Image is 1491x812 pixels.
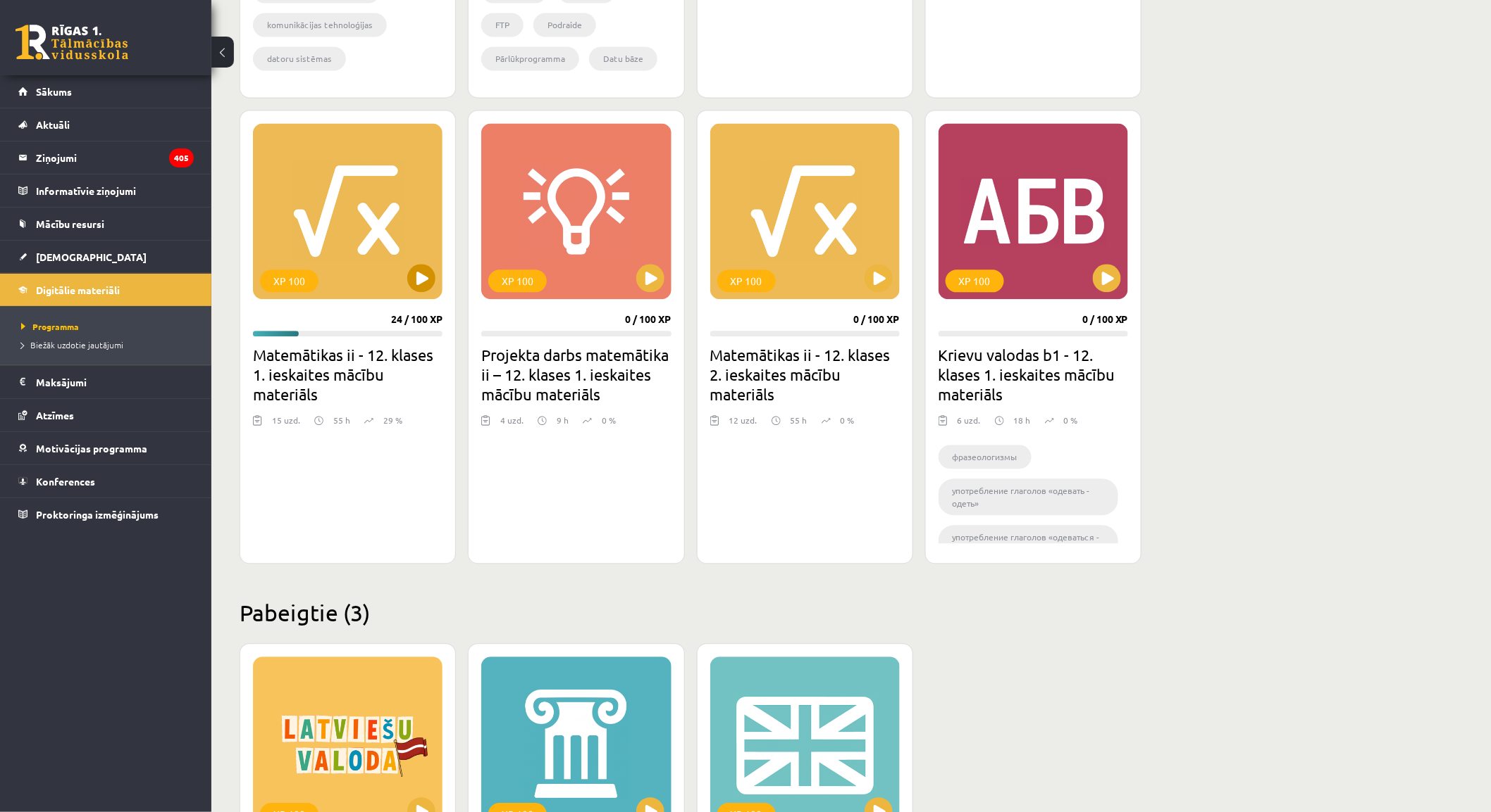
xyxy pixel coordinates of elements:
[717,269,776,292] div: XP 100
[169,148,194,167] i: 405
[18,465,194,497] a: Konferences
[21,338,197,351] a: Biežāk uzdotie jautājumi
[18,108,194,141] a: Aktuāli
[958,414,981,435] div: 6 uzd.
[21,320,197,333] a: Programma
[36,409,74,421] span: Atzīmes
[481,46,579,70] li: Pārlūkprogramma
[729,414,757,435] div: 12 uzd.
[260,269,318,292] div: XP 100
[589,46,657,70] li: Datu bāze
[36,250,147,263] span: [DEMOGRAPHIC_DATA]
[18,75,194,108] a: Sākums
[21,339,123,350] span: Biežāk uzdotie jautājumi
[21,321,79,332] span: Programma
[16,25,128,60] a: Rīgas 1. Tālmācības vidusskola
[939,478,1118,515] li: употребление глаголов «одевать - одеть»
[36,508,159,521] span: Proktoringa izmēģinājums
[939,445,1032,469] li: фразеологизмы
[18,274,194,306] a: Digitālie materiāli
[18,141,194,174] a: Ziņojumi405
[333,414,350,426] p: 55 h
[18,399,194,431] a: Atzīmes
[253,13,387,37] li: komunikācijas tehnoloģijas
[36,217,104,230] span: Mācību resursi
[841,414,855,426] p: 0 %
[36,175,194,207] legend: Informatīvie ziņojumi
[18,432,194,464] a: Motivācijas programma
[946,269,1004,292] div: XP 100
[1064,414,1078,426] p: 0 %
[36,118,70,131] span: Aktuāli
[481,13,524,37] li: FTP
[791,414,808,426] p: 55 h
[36,442,147,455] span: Motivācijas programma
[240,599,1142,626] h2: Pabeigtie (3)
[481,345,671,404] h2: Projekta darbs matemātika ii – 12. klases 1. ieskaites mācību materiāls
[602,414,616,426] p: 0 %
[533,13,596,37] li: Podraide
[488,269,547,292] div: XP 100
[18,208,194,240] a: Mācību resursi
[272,414,300,435] div: 15 uzd.
[939,525,1118,562] li: употребление глаголов «одеваться - одеться»
[18,498,194,531] a: Proktoringa izmēģinājums
[939,345,1128,404] h2: Krievu valodas b1 - 12. klases 1. ieskaites mācību materiāls
[36,284,120,296] span: Digitālie materiāli
[500,414,524,435] div: 4 uzd.
[253,46,346,70] li: datoru sistēmas
[18,175,194,207] a: Informatīvie ziņojumi
[36,85,72,98] span: Sākums
[383,414,402,426] p: 29 %
[710,345,900,404] h2: Matemātikas ii - 12. klases 2. ieskaites mācību materiāls
[18,366,194,398] a: Maksājumi
[1014,414,1031,426] p: 18 h
[36,475,95,488] span: Konferences
[36,141,194,174] legend: Ziņojumi
[253,345,443,404] h2: Matemātikas ii - 12. klases 1. ieskaites mācību materiāls
[557,414,569,426] p: 9 h
[18,241,194,273] a: [DEMOGRAPHIC_DATA]
[36,366,194,398] legend: Maksājumi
